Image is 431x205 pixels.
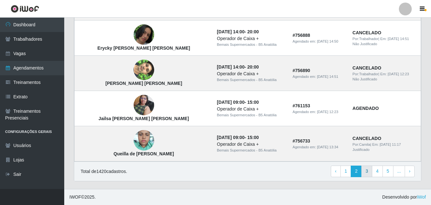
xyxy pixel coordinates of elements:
div: | Em: [353,36,417,42]
strong: Queilla de [PERSON_NAME] [114,151,174,156]
a: 1 [340,166,351,177]
span: › [409,168,410,174]
img: CoreUI Logo [11,5,39,13]
span: Por: Camila [353,143,370,146]
time: [DATE] 14:00 [217,29,244,34]
time: 20:00 [247,29,259,34]
div: Agendado em: [293,74,345,79]
time: [DATE] 14:50 [317,39,338,43]
div: Agendado em: [293,39,345,44]
img: Queilla de Lourdes Nascimento da Silva [134,127,154,154]
a: 3 [361,166,372,177]
time: [DATE] 14:51 [317,75,338,78]
div: Justificado [353,147,417,152]
div: Não Justificado [353,41,417,47]
strong: [PERSON_NAME] [PERSON_NAME] [105,81,182,86]
nav: pagination [331,166,415,177]
div: Bemais Supermercados - B5 Anatólia [217,112,285,118]
div: Operador de Caixa + [217,70,285,77]
strong: AGENDADO [353,106,379,111]
span: © 2025 . [69,194,96,201]
strong: # 761153 [293,103,310,108]
a: 2 [351,166,362,177]
div: | Em: [353,142,417,147]
strong: - [217,29,259,34]
strong: CANCELADO [353,30,381,35]
a: iWof [417,194,426,200]
strong: - [217,64,259,70]
div: Bemais Supermercados - B5 Anatólia [217,77,285,83]
strong: - [217,100,259,105]
time: [DATE] 14:00 [217,64,244,70]
div: Agendado em: [293,144,345,150]
a: Next [405,166,415,177]
span: Desenvolvido por [382,194,426,201]
p: Total de 1420 cadastros. [81,168,127,175]
div: Não Justificado [353,77,417,82]
time: [DATE] 14:51 [388,37,409,41]
a: Previous [331,166,341,177]
a: ... [393,166,405,177]
strong: Erycky [PERSON_NAME] [PERSON_NAME] [97,45,190,51]
time: [DATE] 09:00 [217,100,244,105]
time: 15:00 [247,135,259,140]
strong: # 756890 [293,68,310,73]
time: 15:00 [247,100,259,105]
strong: Jailsa [PERSON_NAME] [PERSON_NAME] [99,116,189,121]
div: Operador de Caixa + [217,141,285,148]
time: 20:00 [247,64,259,70]
img: Erycky Gabriel Brito De Lima [134,24,154,45]
strong: # 756733 [293,138,310,143]
time: [DATE] 12:23 [388,72,409,76]
div: Operador de Caixa + [217,106,285,112]
img: Jailsa Kelly Marinho da Silva [134,92,154,119]
div: Agendado em: [293,109,345,115]
span: IWOF [69,194,81,200]
time: [DATE] 12:23 [317,110,338,114]
span: ‹ [335,168,337,174]
div: Bemais Supermercados - B5 Anatólia [217,148,285,153]
img: Jose Lucas de Almeida Souza [134,52,154,88]
span: Por: Trabalhador [353,72,378,76]
div: Operador de Caixa + [217,35,285,42]
time: [DATE] 13:34 [317,145,338,149]
strong: - [217,135,259,140]
a: 5 [383,166,393,177]
strong: # 756888 [293,33,310,38]
strong: CANCELADO [353,65,381,70]
time: [DATE] 11:17 [380,143,401,146]
a: 4 [372,166,383,177]
time: [DATE] 09:00 [217,135,244,140]
strong: CANCELADO [353,136,381,141]
span: Por: Trabalhador [353,37,378,41]
div: Bemais Supermercados - B5 Anatólia [217,42,285,47]
div: | Em: [353,71,417,77]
